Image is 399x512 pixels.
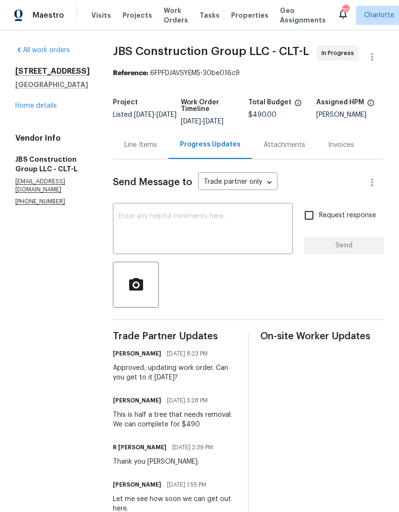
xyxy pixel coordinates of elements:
span: Tasks [199,12,220,19]
span: Listed [113,111,177,118]
span: - [181,118,223,125]
span: [DATE] 2:39 PM [172,443,213,452]
h5: JBS Construction Group LLC - CLT-L [15,155,90,174]
a: Home details [15,102,57,109]
span: Charlotte [364,11,394,20]
div: 70 [342,6,349,15]
span: Trade Partner Updates [113,332,236,341]
div: Line Items [124,140,157,150]
div: 6FPFDJAVSYEM5-30be016c9 [113,68,384,78]
a: All work orders [15,47,70,54]
span: [DATE] [181,118,201,125]
h5: Work Order Timeline [181,99,249,112]
span: $490.00 [248,111,277,118]
h5: Total Budget [248,99,291,106]
div: Attachments [264,140,305,150]
div: Trade partner only [198,175,277,190]
span: JBS Construction Group LLC - CLT-L [113,45,309,57]
span: On-site Worker Updates [260,332,384,341]
div: Invoices [328,140,354,150]
h5: Project [113,99,138,106]
span: Projects [122,11,152,20]
span: In Progress [321,48,358,58]
span: Work Orders [164,6,188,25]
h6: R [PERSON_NAME] [113,443,166,452]
span: [DATE] [134,111,154,118]
span: Request response [319,211,376,221]
span: The total cost of line items that have been proposed by Opendoor. This sum includes line items th... [294,99,302,111]
span: [DATE] 3:28 PM [167,396,208,405]
div: Progress Updates [180,140,241,149]
span: Properties [231,11,268,20]
h5: Assigned HPM [316,99,364,106]
span: [DATE] [203,118,223,125]
span: Visits [91,11,111,20]
div: This is half a tree that needs removal. We can complete for $490 [113,410,236,429]
div: [PERSON_NAME] [316,111,384,118]
span: Geo Assignments [280,6,326,25]
span: [DATE] 1:55 PM [167,480,206,490]
div: Approved, updating work order. Can you get to it [DATE]? [113,363,236,382]
span: [DATE] [156,111,177,118]
span: [DATE] 8:23 PM [167,349,208,358]
span: - [134,111,177,118]
h6: [PERSON_NAME] [113,480,161,490]
span: The hpm assigned to this work order. [367,99,375,111]
div: Thank you [PERSON_NAME]. [113,457,219,467]
span: Maestro [33,11,64,20]
h6: [PERSON_NAME] [113,396,161,405]
b: Reference: [113,70,148,77]
h4: Vendor Info [15,134,90,143]
span: Send Message to [113,178,192,187]
h6: [PERSON_NAME] [113,349,161,358]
